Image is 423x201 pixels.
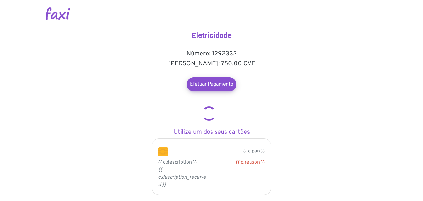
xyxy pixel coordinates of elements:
img: chip.png [158,147,168,156]
a: Efetuar Pagamento [187,77,236,91]
span: {{ c.description }} [158,159,197,166]
i: {{ c.description_received }} [158,167,206,188]
div: {{ c.reason }} [216,159,265,166]
h5: Utilize um dos seus cartões [149,129,274,136]
h5: Número: 1292332 [149,50,274,58]
h4: Eletricidade [149,31,274,40]
h5: [PERSON_NAME]: 750.00 CVE [149,60,274,68]
p: {{ c.pan }} [177,147,265,155]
